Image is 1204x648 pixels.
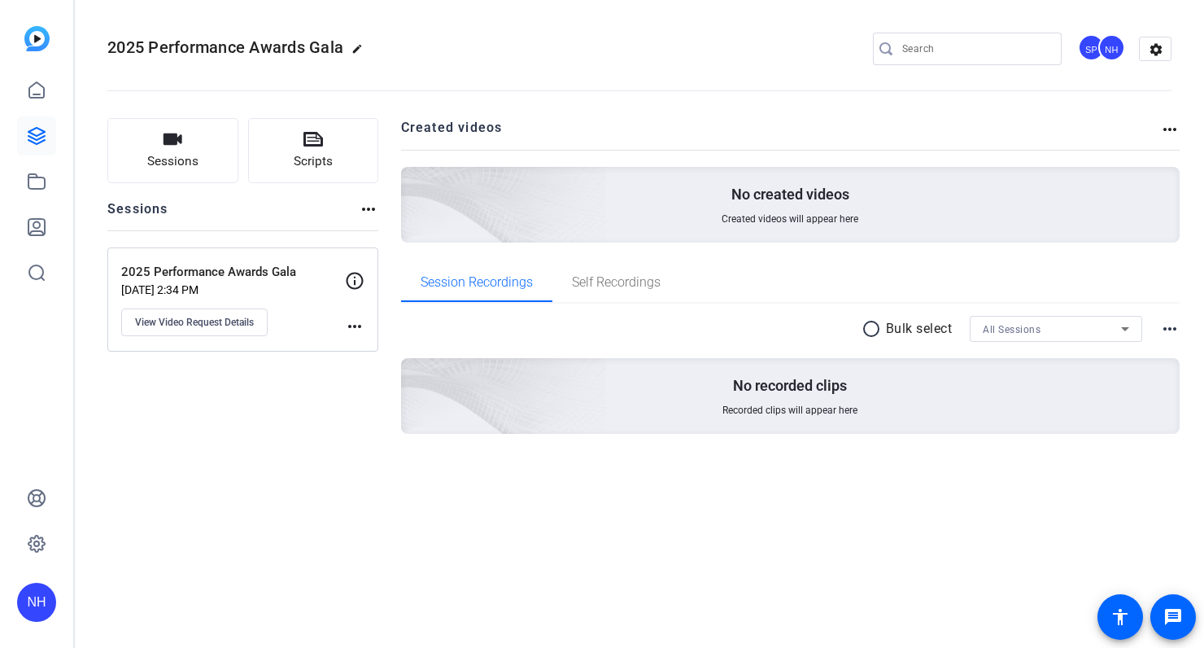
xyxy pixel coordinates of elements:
[351,43,371,63] mat-icon: edit
[248,118,379,183] button: Scripts
[1110,607,1130,627] mat-icon: accessibility
[1163,607,1183,627] mat-icon: message
[731,185,849,204] p: No created videos
[733,376,847,396] p: No recorded clips
[219,6,607,359] img: Creted videos background
[219,197,607,550] img: embarkstudio-empty-session.png
[722,404,857,417] span: Recorded clips will appear here
[147,152,198,171] span: Sessions
[862,319,886,339] mat-icon: radio_button_unchecked
[983,324,1040,335] span: All Sessions
[107,118,238,183] button: Sessions
[572,276,661,289] span: Self Recordings
[121,309,268,336] button: View Video Request Details
[1140,37,1172,62] mat-icon: settings
[121,283,345,296] p: [DATE] 2:34 PM
[722,212,858,225] span: Created videos will appear here
[24,26,50,51] img: blue-gradient.svg
[1160,120,1180,139] mat-icon: more_horiz
[17,583,56,622] div: NH
[294,152,333,171] span: Scripts
[401,118,1161,150] h2: Created videos
[421,276,533,289] span: Session Recordings
[1078,34,1106,63] ngx-avatar: Spencer Peterson
[359,199,378,219] mat-icon: more_horiz
[1078,34,1105,61] div: SP
[135,316,254,329] span: View Video Request Details
[1098,34,1127,63] ngx-avatar: Nancy Hanninen
[345,317,364,336] mat-icon: more_horiz
[1098,34,1125,61] div: NH
[107,37,343,57] span: 2025 Performance Awards Gala
[886,319,953,339] p: Bulk select
[121,263,345,282] p: 2025 Performance Awards Gala
[107,199,168,230] h2: Sessions
[1160,319,1180,339] mat-icon: more_horiz
[902,39,1049,59] input: Search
